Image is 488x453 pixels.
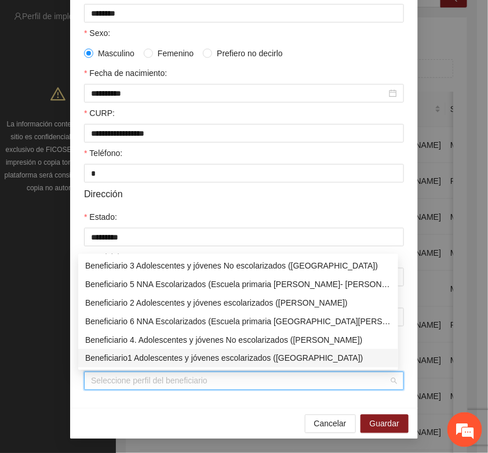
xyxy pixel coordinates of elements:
[190,6,218,34] div: Minimizar ventana de chat en vivo
[91,372,389,390] input: Perfil de beneficiario
[85,278,391,291] div: Beneficiario 5 NNA Escolarizados (Escuela primaria [PERSON_NAME]- [PERSON_NAME])
[78,331,398,349] div: Beneficiario 4. Adolescentes y jóvenes No escolarizados (Cuauhtémoc)
[78,312,398,331] div: Beneficiario 6 NNA Escolarizados (Escuela primaria Colegio Niños Héroes- Cuauhtémoc)
[85,315,391,328] div: Beneficiario 6 NNA Escolarizados (Escuela primaria [GEOGRAPHIC_DATA][PERSON_NAME])
[360,415,409,433] button: Guardar
[85,296,391,309] div: Beneficiario 2 Adolescentes y jóvenes escolarizados ([PERSON_NAME])
[84,124,404,143] input: CURP:
[78,256,398,275] div: Beneficiario 3 Adolescentes y jóvenes No escolarizados (Chihuahua)
[6,317,221,357] textarea: Escriba su mensaje y pulse “Intro”
[67,155,160,272] span: Estamos en línea.
[85,259,391,272] div: Beneficiario 3 Adolescentes y jóvenes No escolarizados ([GEOGRAPHIC_DATA])
[153,47,198,60] span: Femenino
[84,147,122,160] label: Teléfono:
[84,187,123,201] span: Dirección
[84,164,404,183] input: Teléfono:
[84,228,404,247] input: Estado:
[314,418,347,430] span: Cancelar
[370,418,399,430] span: Guardar
[84,107,115,119] label: CURP:
[60,59,195,74] div: Chatee con nosotros ahora
[91,87,387,100] input: Fecha de nacimiento:
[78,275,398,293] div: Beneficiario 5 NNA Escolarizados (Escuela primaria Elisa Griensen- Aquiles Serdán)
[78,349,398,368] div: Beneficiario1 Adolescentes y jóvenes escolarizados (Chihuahua)
[84,211,117,223] label: Estado:
[78,293,398,312] div: Beneficiario 2 Adolescentes y jóvenes escolarizados (Cuauhtémoc)
[85,352,391,365] div: Beneficiario1 Adolescentes y jóvenes escolarizados ([GEOGRAPHIC_DATA])
[212,47,287,60] span: Prefiero no decirlo
[84,4,404,23] input: Apellido 2:
[93,47,139,60] span: Masculino
[84,27,110,39] label: Sexo:
[305,415,356,433] button: Cancelar
[84,67,167,79] label: Fecha de nacimiento:
[85,334,391,346] div: Beneficiario 4. Adolescentes y jóvenes No escolarizados ([PERSON_NAME])
[84,251,126,263] label: Municipio:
